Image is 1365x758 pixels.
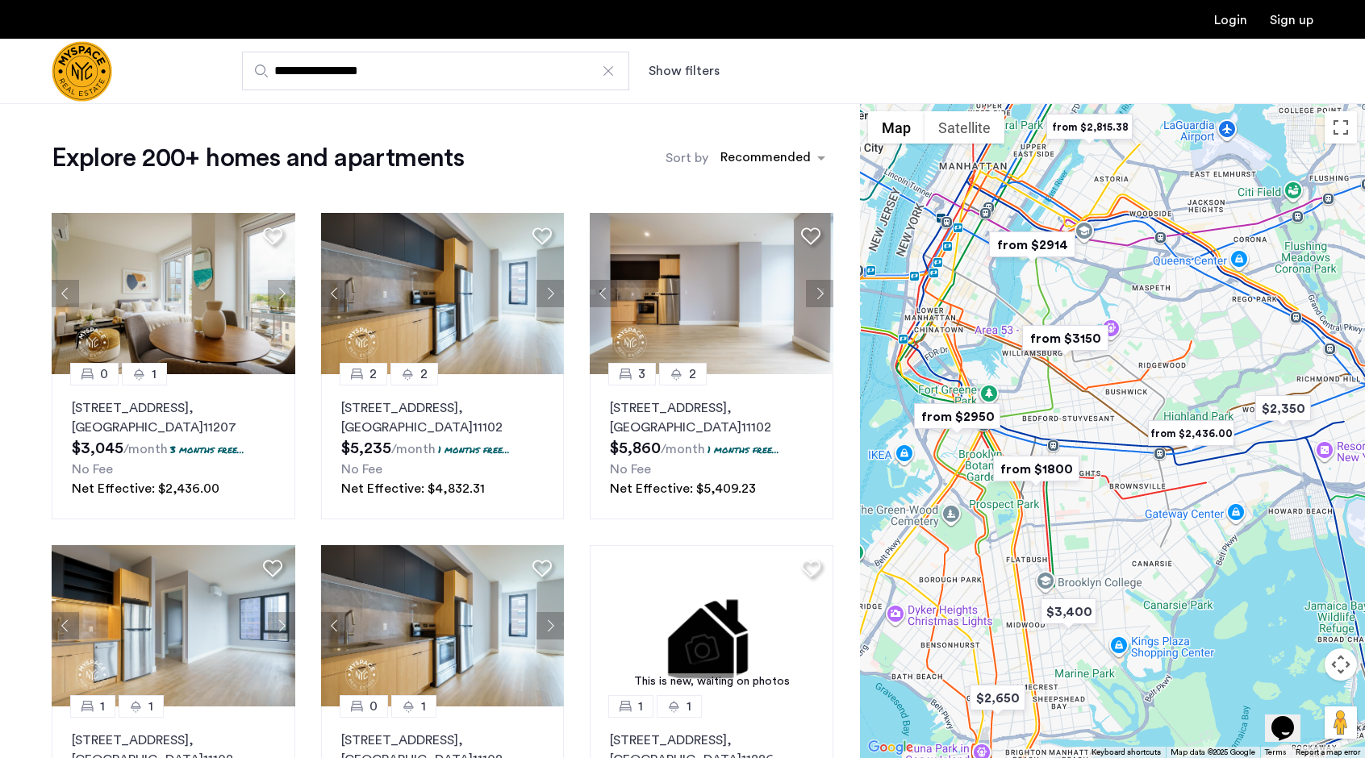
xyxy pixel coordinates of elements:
[687,697,691,716] span: 1
[712,144,833,173] ng-select: sort-apartment
[1040,109,1139,145] div: from $2,815.38
[666,148,708,168] label: Sort by
[1265,693,1317,742] iframe: chat widget
[983,227,1082,263] div: from $2914
[590,374,833,519] a: 32[STREET_ADDRESS], [GEOGRAPHIC_DATA]111021 months free...No FeeNet Effective: $5,409.23
[689,364,696,384] span: 2
[52,142,464,174] h1: Explore 200+ homes and apartments
[864,737,917,758] a: Open this area in Google Maps (opens a new window)
[52,612,79,639] button: Previous apartment
[610,398,813,437] p: [STREET_ADDRESS] 11102
[536,612,564,639] button: Next apartment
[341,398,545,437] p: [STREET_ADDRESS] 11102
[152,364,157,384] span: 1
[1214,14,1247,27] a: Login
[590,213,833,374] img: 1997_638519968069068022.png
[868,111,925,144] button: Show street map
[1249,390,1317,427] div: $2,350
[638,697,643,716] span: 1
[369,364,377,384] span: 2
[718,148,811,171] div: Recommended
[1092,747,1161,758] button: Keyboard shortcuts
[638,364,645,384] span: 3
[421,697,426,716] span: 1
[649,61,720,81] button: Show or hide filters
[1171,748,1255,756] span: Map data ©2025 Google
[123,443,168,456] sub: /month
[806,280,833,307] button: Next apartment
[925,111,1004,144] button: Show satellite imagery
[369,697,378,716] span: 0
[72,440,123,456] span: $3,045
[72,463,113,476] span: No Fee
[341,482,485,495] span: Net Effective: $4,832.31
[1325,111,1357,144] button: Toggle fullscreen view
[590,545,833,706] a: This is new, waiting on photos
[170,443,244,456] p: 3 months free...
[100,364,108,384] span: 0
[963,680,1032,716] div: $2,650
[661,443,705,456] sub: /month
[52,41,112,102] a: Cazamio Logo
[610,463,651,476] span: No Fee
[391,443,436,456] sub: /month
[598,673,825,690] div: This is new, waiting on photos
[864,737,917,758] img: Google
[590,545,833,706] img: 1.gif
[52,41,112,102] img: logo
[1142,415,1241,452] div: from $2,436.00
[321,213,565,374] img: 1997_638519968035243270.png
[72,482,219,495] span: Net Effective: $2,436.00
[52,545,295,706] img: 1997_638519966982966758.png
[52,374,295,519] a: 01[STREET_ADDRESS], [GEOGRAPHIC_DATA]112073 months free...No FeeNet Effective: $2,436.00
[1325,648,1357,681] button: Map camera controls
[52,213,295,374] img: 1997_638519001096654587.png
[341,440,391,456] span: $5,235
[1325,706,1357,739] button: Drag Pegman onto the map to open Street View
[536,280,564,307] button: Next apartment
[321,280,349,307] button: Previous apartment
[268,612,295,639] button: Next apartment
[590,280,617,307] button: Previous apartment
[1270,14,1313,27] a: Registration
[610,482,756,495] span: Net Effective: $5,409.23
[341,463,382,476] span: No Fee
[438,443,510,456] p: 1 months free...
[1016,320,1115,356] div: from $3150
[268,280,295,307] button: Next apartment
[321,545,565,706] img: 1997_638519968035243270.png
[1296,747,1360,758] a: Report a map error
[708,443,779,456] p: 1 months free...
[420,364,428,384] span: 2
[148,697,153,716] span: 1
[908,398,1007,435] div: from $2950
[242,52,629,90] input: Apartment Search
[321,374,565,519] a: 22[STREET_ADDRESS], [GEOGRAPHIC_DATA]111021 months free...No FeeNet Effective: $4,832.31
[100,697,105,716] span: 1
[610,440,661,456] span: $5,860
[321,612,349,639] button: Previous apartment
[1265,747,1286,758] a: Terms (opens in new tab)
[72,398,275,437] p: [STREET_ADDRESS] 11207
[1034,593,1103,630] div: $3,400
[987,451,1086,487] div: from $1800
[52,280,79,307] button: Previous apartment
